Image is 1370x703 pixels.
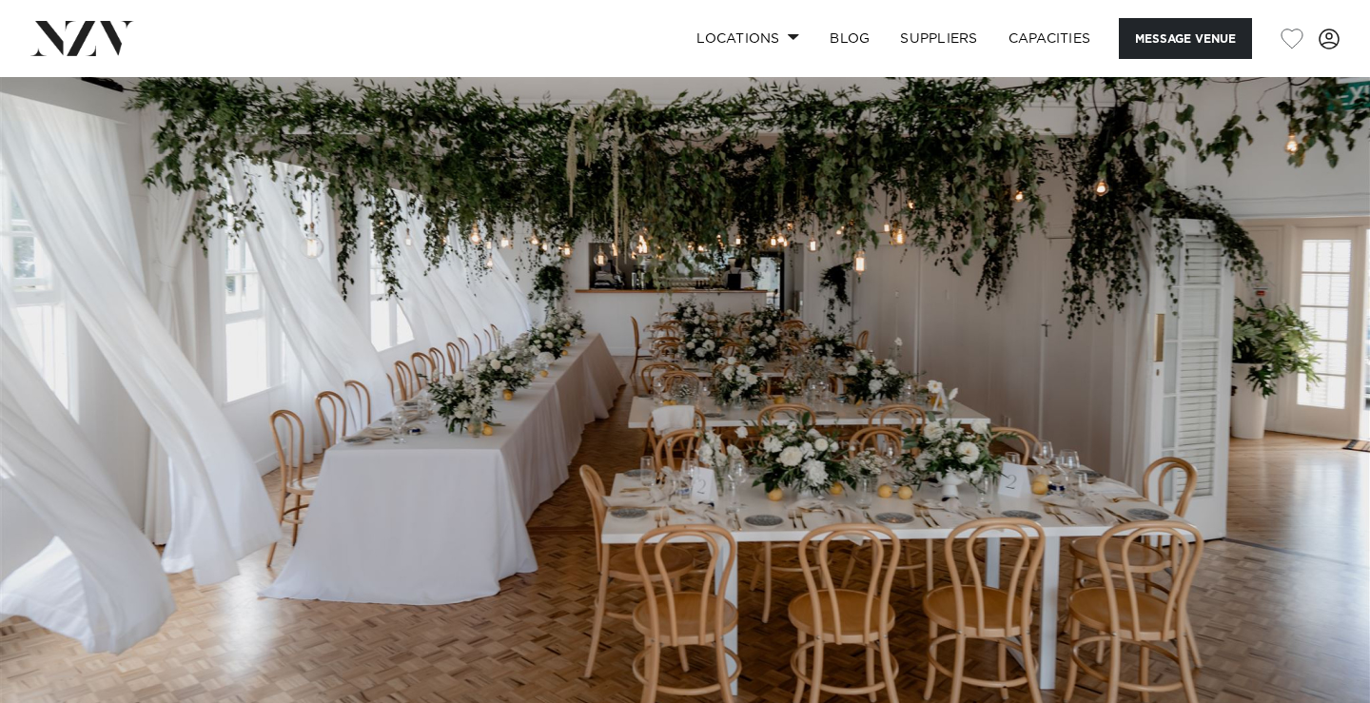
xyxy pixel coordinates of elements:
[681,18,814,59] a: Locations
[814,18,885,59] a: BLOG
[30,21,134,55] img: nzv-logo.png
[1119,18,1252,59] button: Message Venue
[993,18,1106,59] a: Capacities
[885,18,992,59] a: SUPPLIERS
